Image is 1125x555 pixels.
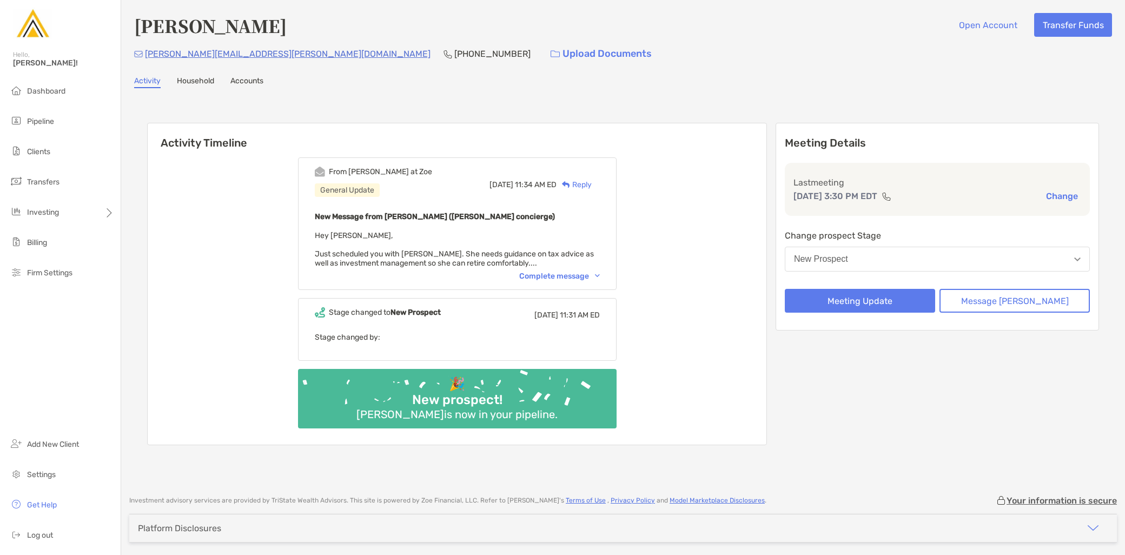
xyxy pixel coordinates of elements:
p: Stage changed by: [315,331,600,344]
button: New Prospect [785,247,1090,272]
img: Open dropdown arrow [1074,257,1081,261]
img: button icon [551,50,560,58]
img: clients icon [10,144,23,157]
span: 11:31 AM ED [560,310,600,320]
span: 11:34 AM ED [515,180,557,189]
span: Transfers [27,177,59,187]
img: investing icon [10,205,23,218]
span: Pipeline [27,117,54,126]
img: pipeline icon [10,114,23,127]
span: Firm Settings [27,268,72,277]
p: Change prospect Stage [785,229,1090,242]
span: Log out [27,531,53,540]
img: Email Icon [134,51,143,57]
img: firm-settings icon [10,266,23,279]
div: 🎉 [445,376,469,392]
span: Hey [PERSON_NAME], Just scheduled you with [PERSON_NAME]. She needs guidance on tax advice as wel... [315,231,594,268]
img: add_new_client icon [10,437,23,450]
a: Model Marketplace Disclosures [670,497,765,504]
a: Household [177,76,214,88]
img: transfers icon [10,175,23,188]
img: billing icon [10,235,23,248]
img: dashboard icon [10,84,23,97]
img: get-help icon [10,498,23,511]
div: Stage changed to [329,308,441,317]
h6: Activity Timeline [148,123,766,149]
span: Investing [27,208,59,217]
button: Open Account [950,13,1025,37]
span: [DATE] [534,310,558,320]
p: [DATE] 3:30 PM EDT [793,189,877,203]
div: New Prospect [794,254,848,264]
a: Upload Documents [544,42,659,65]
img: Event icon [315,167,325,177]
img: Reply icon [562,181,570,188]
a: Terms of Use [566,497,606,504]
p: [PERSON_NAME][EMAIL_ADDRESS][PERSON_NAME][DOMAIN_NAME] [145,47,431,61]
span: Settings [27,470,56,479]
img: Confetti [298,369,617,419]
img: Phone Icon [444,50,452,58]
p: Meeting Details [785,136,1090,150]
div: [PERSON_NAME] is now in your pipeline. [352,408,562,421]
img: Chevron icon [595,274,600,277]
p: Last meeting [793,176,1081,189]
a: Accounts [230,76,263,88]
span: [DATE] [489,180,513,189]
button: Meeting Update [785,289,935,313]
img: communication type [882,192,891,201]
div: From [PERSON_NAME] at Zoe [329,167,432,176]
b: New Prospect [391,308,441,317]
button: Change [1043,190,1081,202]
p: Your information is secure [1007,495,1117,506]
button: Transfer Funds [1034,13,1112,37]
div: Platform Disclosures [138,523,221,533]
span: [PERSON_NAME]! [13,58,114,68]
div: Complete message [519,272,600,281]
div: Reply [557,179,592,190]
h4: [PERSON_NAME] [134,13,287,38]
img: settings icon [10,467,23,480]
img: Zoe Logo [13,4,52,43]
img: icon arrow [1087,521,1100,534]
a: Activity [134,76,161,88]
span: Clients [27,147,50,156]
a: Privacy Policy [611,497,655,504]
div: New prospect! [408,392,507,408]
p: [PHONE_NUMBER] [454,47,531,61]
b: New Message from [PERSON_NAME] ([PERSON_NAME] concierge) [315,212,555,221]
div: General Update [315,183,380,197]
img: Event icon [315,307,325,318]
button: Message [PERSON_NAME] [939,289,1090,313]
p: Investment advisory services are provided by TriState Wealth Advisors . This site is powered by Z... [129,497,766,505]
span: Add New Client [27,440,79,449]
span: Get Help [27,500,57,510]
span: Billing [27,238,47,247]
img: logout icon [10,528,23,541]
span: Dashboard [27,87,65,96]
